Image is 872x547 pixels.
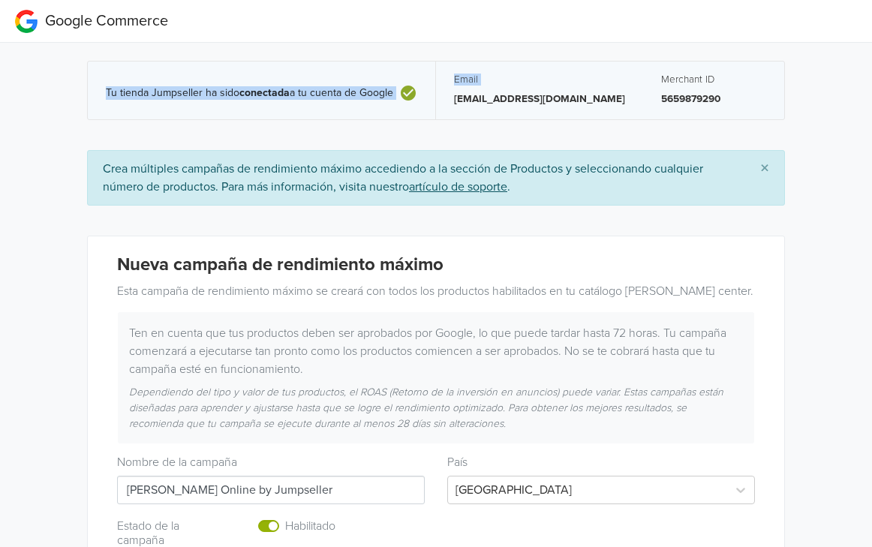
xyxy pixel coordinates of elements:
[118,324,754,378] div: Ten en cuenta que tus productos deben ser aprobados por Google, lo que puede tardar hasta 72 hora...
[745,151,784,187] button: Close
[760,158,769,179] span: ×
[454,74,625,86] h5: Email
[117,254,755,276] h4: Nueva campaña de rendimiento máximo
[409,179,507,194] u: artículo de soporte
[661,92,766,107] p: 5659879290
[117,455,425,470] h6: Nombre de la campaña
[239,86,290,99] b: conectada
[447,455,755,470] h6: País
[106,87,393,100] span: Tu tienda Jumpseller ha sido a tu cuenta de Google
[661,74,766,86] h5: Merchant ID
[87,150,785,206] div: Crea múltiples campañas de rendimiento máximo accediendo a la sección de Productos y seleccionand...
[118,384,754,431] div: Dependiendo del tipo y valor de tus productos, el ROAS (Retorno de la inversión en anuncios) pued...
[45,12,168,30] span: Google Commerce
[106,282,766,300] div: Esta campaña de rendimiento máximo se creará con todos los productos habilitados en tu catálogo [...
[117,476,425,504] input: Campaign name
[285,519,395,533] h6: Habilitado
[221,179,510,194] a: Para más información, visita nuestroartículo de soporte.
[454,92,625,107] p: [EMAIL_ADDRESS][DOMAIN_NAME]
